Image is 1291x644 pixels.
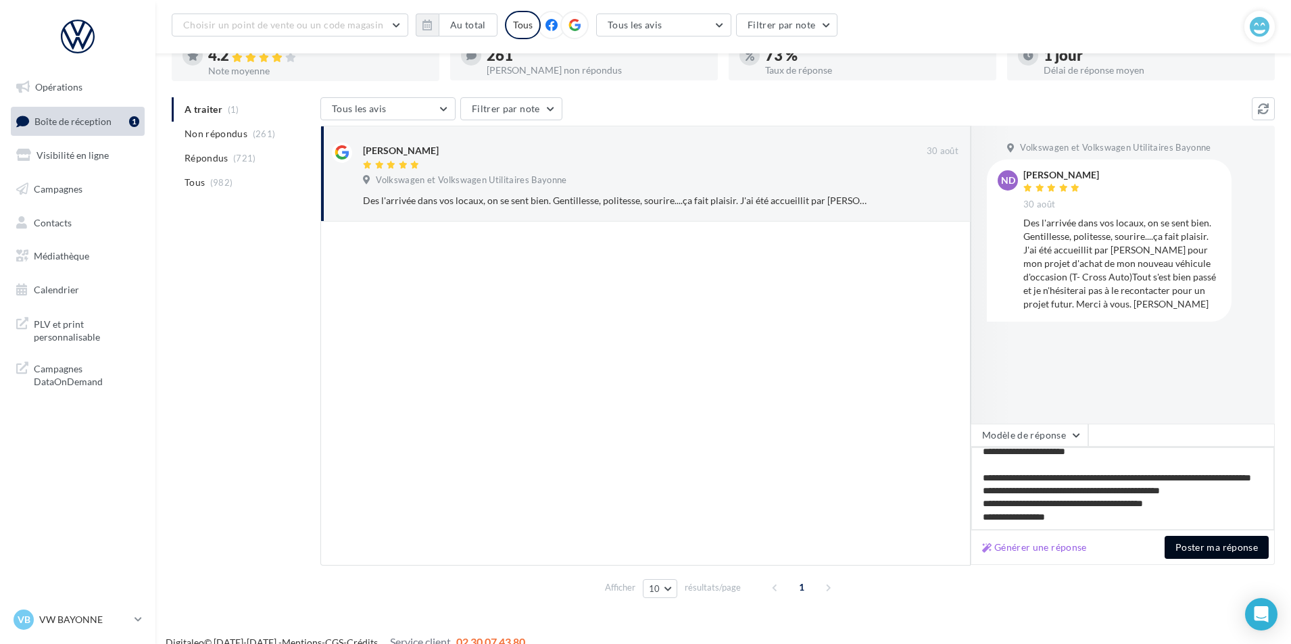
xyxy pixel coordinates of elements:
[791,576,812,598] span: 1
[8,107,147,136] a: Boîte de réception1
[185,151,228,165] span: Répondus
[34,183,82,195] span: Campagnes
[487,48,707,63] div: 261
[210,177,233,188] span: (982)
[208,48,429,64] div: 4.2
[34,360,139,389] span: Campagnes DataOnDemand
[185,127,247,141] span: Non répondus
[1023,216,1221,311] div: Des l'arrivée dans vos locaux, on se sent bien. Gentillesse, politesse, sourire....ça fait plaisi...
[363,144,439,157] div: [PERSON_NAME]
[8,309,147,349] a: PLV et print personnalisable
[185,176,205,189] span: Tous
[8,276,147,304] a: Calendrier
[971,424,1088,447] button: Modèle de réponse
[363,194,871,207] div: Des l'arrivée dans vos locaux, on se sent bien. Gentillesse, politesse, sourire....ça fait plaisi...
[34,315,139,344] span: PLV et print personnalisable
[649,583,660,594] span: 10
[34,250,89,262] span: Médiathèque
[416,14,497,36] button: Au total
[183,19,383,30] span: Choisir un point de vente ou un code magasin
[608,19,662,30] span: Tous les avis
[320,97,456,120] button: Tous les avis
[8,175,147,203] a: Campagnes
[34,216,72,228] span: Contacts
[8,209,147,237] a: Contacts
[35,81,82,93] span: Opérations
[34,115,112,126] span: Boîte de réception
[1020,142,1211,154] span: Volkswagen et Volkswagen Utilitaires Bayonne
[34,284,79,295] span: Calendrier
[1165,536,1269,559] button: Poster ma réponse
[1044,48,1264,63] div: 1 jour
[11,607,145,633] a: VB VW BAYONNE
[172,14,408,36] button: Choisir un point de vente ou un code magasin
[1023,199,1055,211] span: 30 août
[505,11,541,39] div: Tous
[233,153,256,164] span: (721)
[1044,66,1264,75] div: Délai de réponse moyen
[8,242,147,270] a: Médiathèque
[927,145,958,157] span: 30 août
[736,14,838,36] button: Filtrer par note
[376,174,566,187] span: Volkswagen et Volkswagen Utilitaires Bayonne
[765,66,985,75] div: Taux de réponse
[39,613,129,626] p: VW BAYONNE
[1245,598,1277,630] div: Open Intercom Messenger
[1023,170,1099,180] div: [PERSON_NAME]
[1001,174,1015,187] span: nD
[596,14,731,36] button: Tous les avis
[643,579,677,598] button: 10
[487,66,707,75] div: [PERSON_NAME] non répondus
[36,149,109,161] span: Visibilité en ligne
[460,97,562,120] button: Filtrer par note
[129,116,139,127] div: 1
[208,66,429,76] div: Note moyenne
[8,141,147,170] a: Visibilité en ligne
[685,581,741,594] span: résultats/page
[18,613,30,626] span: VB
[8,354,147,394] a: Campagnes DataOnDemand
[332,103,387,114] span: Tous les avis
[8,73,147,101] a: Opérations
[765,48,985,63] div: 73 %
[253,128,276,139] span: (261)
[439,14,497,36] button: Au total
[605,581,635,594] span: Afficher
[977,539,1092,555] button: Générer une réponse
